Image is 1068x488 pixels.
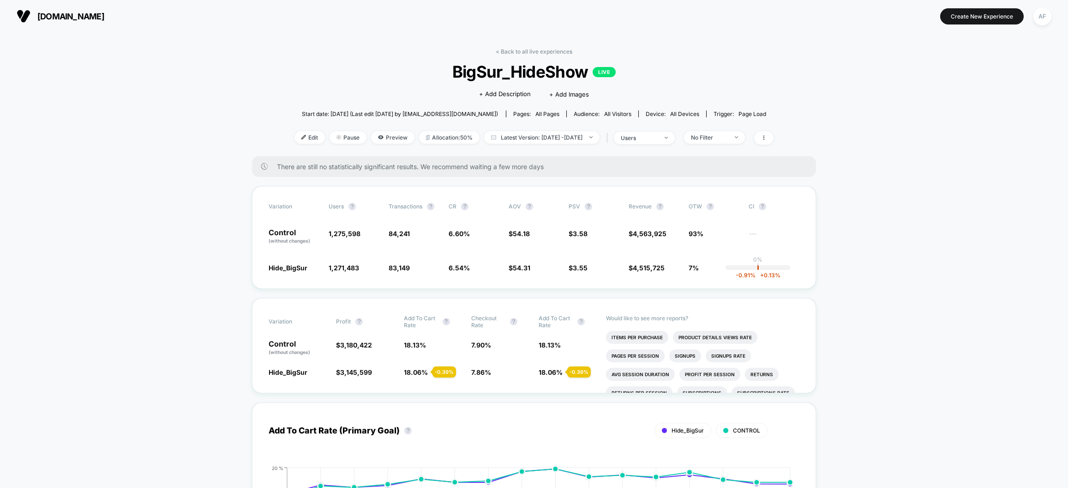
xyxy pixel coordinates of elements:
[567,366,591,378] div: - 0.39 %
[461,203,468,210] button: ?
[449,203,456,210] span: CR
[484,131,600,144] span: Latest Version: [DATE] - [DATE]
[604,131,614,145] span: |
[733,427,760,434] span: CONTROL
[633,264,665,272] span: 4,515,725
[621,134,658,141] div: users
[707,203,714,210] button: ?
[940,8,1024,24] button: Create New Experience
[513,264,530,272] span: 54.31
[577,318,585,325] button: ?
[749,203,799,210] span: CI
[539,315,573,329] span: Add To Cart Rate
[404,341,426,349] span: 18.13 %
[269,340,327,356] p: Control
[269,315,319,329] span: Variation
[479,90,531,99] span: + Add Description
[471,341,491,349] span: 7.90 %
[1031,7,1054,26] button: AF
[732,386,795,399] li: Subscriptions Rate
[569,230,588,238] span: $
[706,349,751,362] li: Signups Rate
[340,368,372,376] span: 3,145,599
[272,465,283,470] tspan: 20 %
[753,256,762,263] p: 0%
[670,110,699,117] span: all devices
[269,264,307,272] span: Hide_BigSur
[569,203,580,210] span: PSV
[269,229,319,244] p: Control
[277,163,798,171] span: There are still no statistically significant results. We recommend waiting a few more days
[269,349,310,355] span: (without changes)
[573,264,588,272] span: 3.55
[419,131,480,144] span: Allocation: 50%
[432,366,456,378] div: - 0.39 %
[606,368,675,381] li: Avg Session Duration
[606,349,665,362] li: Pages Per Session
[736,272,756,279] span: -0.91 %
[689,230,703,238] span: 93%
[491,135,496,140] img: calendar
[656,203,664,210] button: ?
[301,135,306,140] img: edit
[509,264,530,272] span: $
[569,264,588,272] span: $
[679,368,740,381] li: Profit Per Session
[1033,7,1051,25] div: AF
[318,62,750,81] span: BigSur_HideShow
[604,110,631,117] span: All Visitors
[329,230,360,238] span: 1,275,598
[691,134,728,141] div: No Filter
[665,137,668,139] img: end
[513,110,559,117] div: Pages:
[526,203,533,210] button: ?
[539,341,561,349] span: 18.13 %
[689,203,739,210] span: OTW
[677,386,727,399] li: Subscriptions
[340,341,372,349] span: 3,180,422
[302,110,498,117] span: Start date: [DATE] (Last edit [DATE] by [EMAIL_ADDRESS][DOMAIN_NAME])
[757,263,759,270] p: |
[336,341,372,349] span: $
[37,12,104,21] span: [DOMAIN_NAME]
[389,203,422,210] span: Transactions
[329,264,359,272] span: 1,271,483
[672,427,704,434] span: Hide_BigSur
[585,203,592,210] button: ?
[404,368,428,376] span: 18.06 %
[589,136,593,138] img: end
[738,110,766,117] span: Page Load
[426,135,430,140] img: rebalance
[629,203,652,210] span: Revenue
[404,315,438,329] span: Add To Cart Rate
[756,272,780,279] span: 0.13 %
[348,203,356,210] button: ?
[389,264,410,272] span: 83,149
[629,264,665,272] span: $
[606,331,668,344] li: Items Per Purchase
[371,131,414,144] span: Preview
[606,386,672,399] li: Returns Per Session
[749,231,799,244] span: ---
[330,131,366,144] span: Pause
[269,368,307,376] span: Hide_BigSur
[513,230,530,238] span: 54.18
[329,203,344,210] span: users
[689,264,699,272] span: 7%
[669,349,701,362] li: Signups
[735,136,738,138] img: end
[638,110,706,117] span: Device:
[471,368,491,376] span: 7.86 %
[673,331,757,344] li: Product Details Views Rate
[760,272,764,279] span: +
[629,230,666,238] span: $
[606,315,799,322] p: Would like to see more reports?
[336,318,351,325] span: Profit
[535,110,559,117] span: all pages
[269,203,319,210] span: Variation
[471,315,505,329] span: Checkout Rate
[593,67,616,77] p: LIVE
[549,91,589,98] span: + Add Images
[17,9,30,23] img: Visually logo
[745,368,779,381] li: Returns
